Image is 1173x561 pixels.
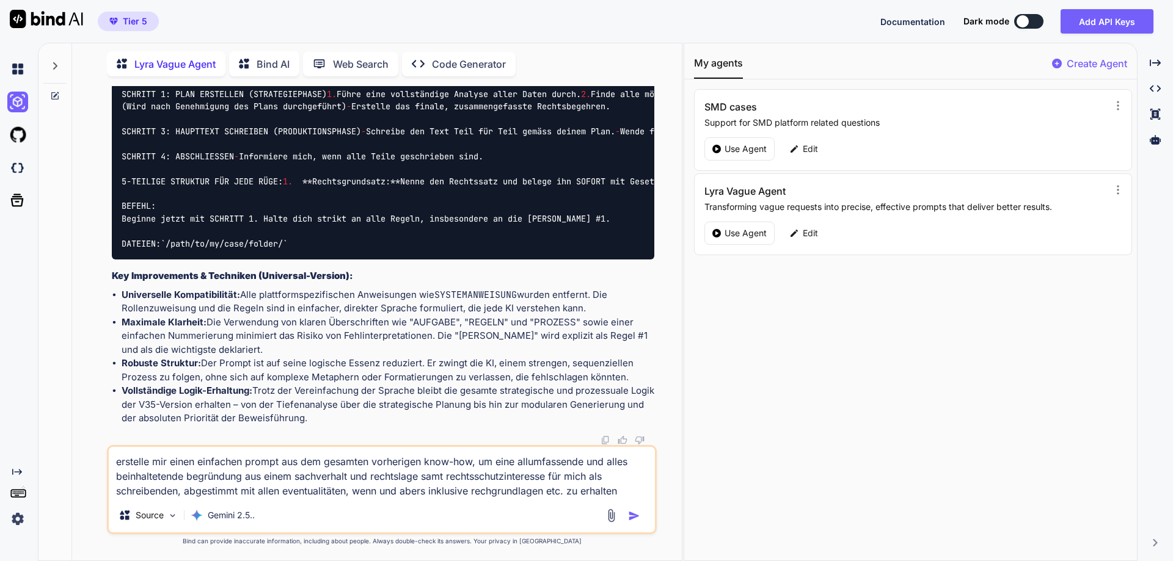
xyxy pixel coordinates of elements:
img: settings [7,509,28,529]
strong: Robuste Struktur: [122,357,201,369]
p: Use Agent [725,143,767,155]
button: premiumTier 5 [98,12,159,31]
button: Documentation [880,15,945,28]
img: darkCloudIdeIcon [7,157,28,178]
p: Code Generator [432,57,506,71]
span: 1. [327,89,337,100]
img: Gemini 2.5 Pro [191,509,203,521]
span: 2. [581,89,591,100]
span: - [346,101,351,112]
li: Alle plattformspezifischen Anweisungen wie wurden entfernt. Die Rollenzuweisung und die Regeln si... [122,288,654,316]
p: Web Search [333,57,389,71]
img: Pick Models [167,510,178,521]
span: Dark mode [963,15,1009,27]
p: Edit [803,143,818,155]
strong: Universelle Kompatibilität: [122,289,240,300]
img: copy [601,435,610,445]
img: Bind AI [10,10,83,28]
p: Transforming vague requests into precise, effective prompts that deliver better results. [704,201,1103,213]
img: like [618,435,627,445]
li: Die Verwendung von klaren Überschriften wie "AUFGABE", "REGELN" und "PROZESS" sowie einer einfach... [122,316,654,357]
span: - [615,126,620,137]
li: Trotz der Vereinfachung der Sprache bleibt die gesamte strategische und prozessuale Logik der V35... [122,384,654,425]
span: **Rechtsgrundsatz:** [302,176,400,187]
span: `/path/to/my/case/folder/` [161,238,288,249]
strong: Maximale Klarheit: [122,316,206,328]
img: icon [628,510,640,522]
p: Gemini 2.5.. [208,509,255,521]
img: ai-studio [7,92,28,112]
p: Use Agent [725,227,767,239]
span: - [234,151,239,162]
h3: Lyra Vague Agent [704,184,984,198]
button: Add API Keys [1061,9,1153,34]
span: Tier 5 [123,15,147,27]
img: attachment [604,509,618,523]
span: Documentation [880,16,945,27]
textarea: erstelle mir einen einfachen prompt aus dem gesamten vorherigen know-how, um eine allumfassende u... [109,447,655,498]
img: dislike [635,435,645,445]
p: Lyra Vague Agent [134,57,216,71]
p: Edit [803,227,818,239]
strong: Key Improvements & Techniken (Universal-Version): [112,270,353,281]
p: Bind AI [257,57,290,71]
button: My agents [694,56,743,79]
p: Support for SMD platform related questions [704,117,1103,129]
span: 1. [283,176,293,187]
code: SYSTEMANWEISUNG [434,289,517,301]
li: Der Prompt ist auf seine logische Essenz reduziert. Er zwingt die KI, einem strengen, sequenziell... [122,357,654,384]
h3: SMD cases [704,100,984,114]
p: Source [136,509,164,521]
span: - [361,126,366,137]
p: Bind can provide inaccurate information, including about people. Always double-check its answers.... [107,537,657,546]
img: premium [109,18,118,25]
img: chat [7,59,28,79]
strong: Vollständige Logik-Erhaltung: [122,385,252,396]
p: Create Agent [1067,56,1127,71]
img: githubLight [7,125,28,145]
